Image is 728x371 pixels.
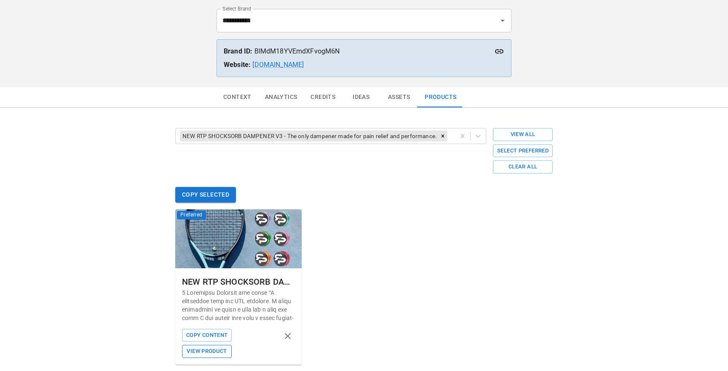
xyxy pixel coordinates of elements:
button: Open [497,15,509,27]
button: Ideas [342,87,380,107]
p: BlMdM18YVEmdXFvogM6N [224,46,504,56]
strong: Website: [224,61,251,69]
div: NEW RTP SHOCKSORB DAMPENER V3 - The only dampener made for pain relief and performance. [182,275,295,288]
label: Select Brand [222,5,251,12]
strong: Brand ID: [224,47,252,55]
button: Copy Content [182,329,232,342]
button: Analytics [258,87,304,107]
button: Clear All [493,160,553,173]
button: remove product [281,329,295,343]
img: NEW RTP SHOCKSORB DAMPENER V3 - The only dampener made for pain relief and performance. [175,209,302,268]
p: 5 Loremipsu Dolorsit ame conse “A elitseddoe temp inc UTL etdolore. M aliqu enimadmini ve quisn e... [182,288,295,322]
a: [DOMAIN_NAME] [252,61,304,69]
button: Copy Selected [175,187,236,203]
button: Assets [380,87,418,107]
div: Remove NEW RTP SHOCKSORB DAMPENER V3 - The only dampener made for pain relief and performance. [438,131,447,141]
button: Credits [304,87,342,107]
button: Products [418,87,463,107]
button: View Product [182,345,232,358]
button: View All [493,128,553,141]
div: NEW RTP SHOCKSORB DAMPENER V3 - The only dampener made for pain relief and performance. [180,131,438,141]
span: Preferred [177,211,206,219]
button: Context [217,87,258,107]
button: Select Preferred [493,144,553,157]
